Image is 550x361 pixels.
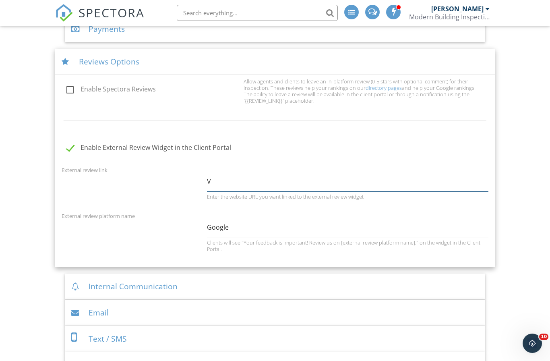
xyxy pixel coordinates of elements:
[65,274,486,300] div: Internal Communication
[62,166,108,174] label: External review link
[177,5,338,21] input: Search everything...
[65,326,486,352] div: Text / SMS
[55,49,495,75] div: Reviews Options
[55,11,145,28] a: SPECTORA
[66,144,239,154] label: Enable External Review Widget in the Client Portal
[207,239,488,252] div: Clients will see "Your feedback is important! Review us on [external review platform name]." on t...
[65,300,486,326] div: Email
[431,5,484,13] div: [PERSON_NAME]
[55,4,73,22] img: The Best Home Inspection Software - Spectora
[244,78,489,91] div: Allow agents and clients to leave an in-platform review (0-5 stars with optional comment) for the...
[66,85,239,95] label: Enable Spectora Reviews
[207,193,488,200] div: Enter the website URL you want linked to the external review widget
[62,212,135,220] label: External review platform name
[409,13,490,21] div: Modern Building Inspections
[539,334,548,340] span: 10
[207,218,488,237] input: Google
[523,334,542,353] iframe: Intercom live chat
[244,91,489,104] div: The ability to leave a review will be available in the client portal or through a notification us...
[366,84,402,91] a: directory pages
[65,16,486,42] div: Payments
[79,4,145,21] span: SPECTORA
[207,172,488,191] input: https://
